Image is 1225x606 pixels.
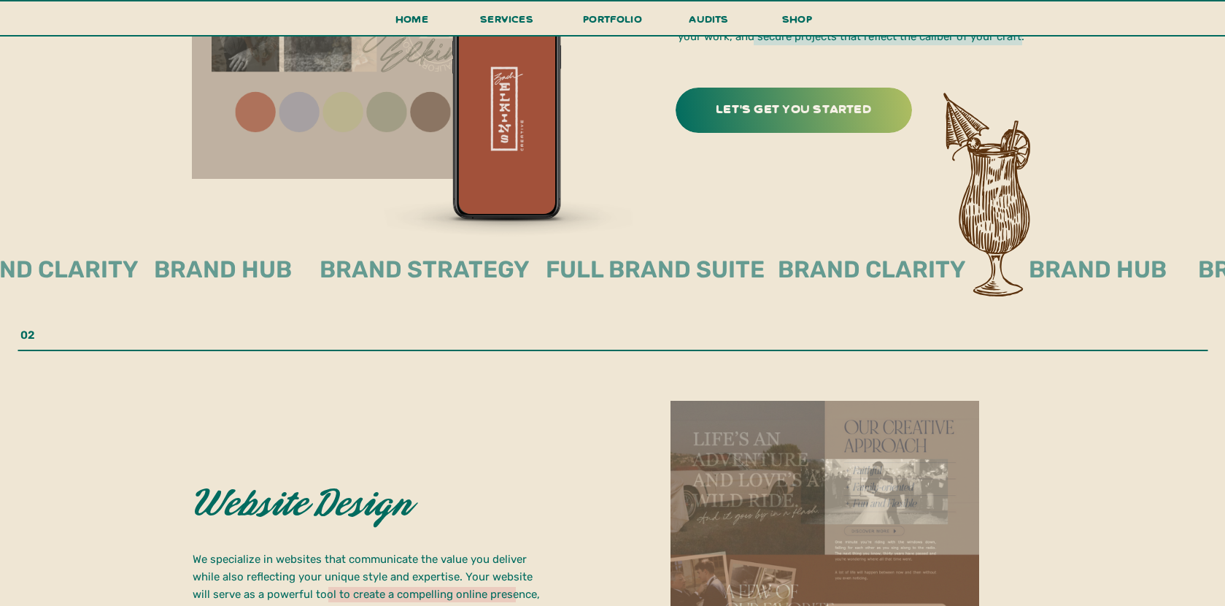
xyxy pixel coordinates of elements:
a: Home [390,9,435,37]
h2: Website Design [193,486,459,526]
h2: brand hub [154,255,368,285]
a: let's get you started [692,97,895,115]
h2: brand clarity [778,255,992,285]
h2: brand strategy [320,255,534,285]
a: services [476,9,538,37]
a: audits [687,9,731,35]
h2: full brand suite [546,255,778,285]
a: shop [762,9,832,35]
a: portfolio [579,9,647,37]
p: 02 [20,326,167,345]
span: services [480,12,533,26]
